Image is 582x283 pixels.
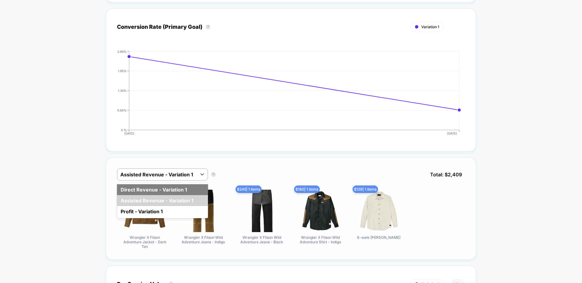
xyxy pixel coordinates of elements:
[353,185,378,193] span: $ 129 | 1 items
[239,235,285,244] span: Wrangler X Filson Wild Adventure Jeans - Black
[421,25,439,29] span: Variation 1
[117,206,208,217] div: Profit - Variation 1
[124,132,134,135] tspan: [DATE]
[211,172,216,177] button: ?
[294,185,320,193] span: $ 180 | 1 items
[298,235,343,244] span: Wrangler X Filson Wild Adventure Shirt - Indigo
[121,128,127,132] tspan: 0 %
[117,184,208,195] div: Direct Revenue - Variation 1
[206,25,210,29] button: ?
[236,185,262,193] span: $ 245 | 1 items
[427,168,465,181] span: Total: $ 2,409
[447,132,457,135] tspan: [DATE]
[358,190,400,232] img: 6-wale Corduroy Shirt - Stone
[118,69,127,72] tspan: 1.95%
[181,235,226,244] span: Wrangler X Filson Wild Adventure Jeans - Indigo
[299,190,342,232] img: Wrangler X Filson Wild Adventure Shirt - Indigo
[122,235,168,249] span: Wrangler X Filson Adventure Jacket - Dark Tan
[117,108,127,112] tspan: 0.65%
[357,235,400,240] span: 6-wale [PERSON_NAME]
[117,195,208,206] div: Assisted Revenue - Variation 1
[241,190,283,232] img: Wrangler X Filson Wild Adventure Jeans - Black
[118,88,127,92] tspan: 1.30%
[117,49,127,53] tspan: 2.60%
[111,50,459,141] div: CONVERSION_RATE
